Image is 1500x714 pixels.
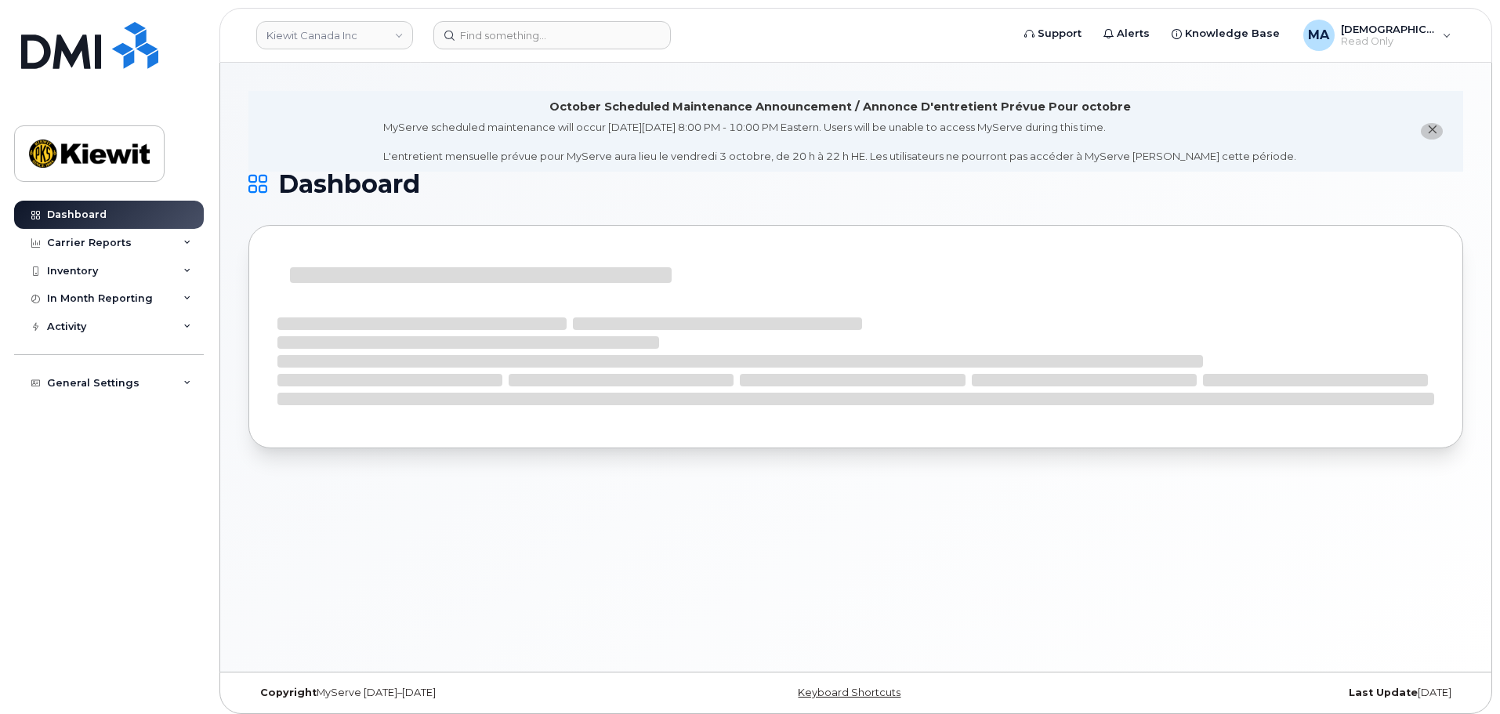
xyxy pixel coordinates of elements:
div: October Scheduled Maintenance Announcement / Annonce D'entretient Prévue Pour octobre [549,99,1131,115]
strong: Copyright [260,687,317,698]
div: MyServe [DATE]–[DATE] [248,687,654,699]
strong: Last Update [1349,687,1418,698]
button: close notification [1421,123,1443,140]
div: MyServe scheduled maintenance will occur [DATE][DATE] 8:00 PM - 10:00 PM Eastern. Users will be u... [383,120,1296,164]
a: Keyboard Shortcuts [798,687,900,698]
span: Dashboard [278,172,420,196]
div: [DATE] [1058,687,1463,699]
